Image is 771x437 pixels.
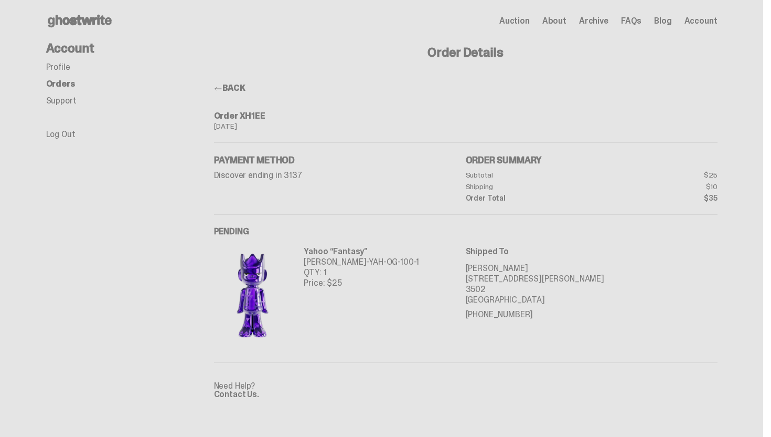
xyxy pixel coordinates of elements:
dd: $25 [592,171,718,179]
a: Archive [579,17,608,25]
p: [STREET_ADDRESS][PERSON_NAME] [466,274,718,284]
a: Log Out [46,129,76,140]
a: Profile [46,61,70,72]
p: [GEOGRAPHIC_DATA] [466,295,718,305]
dt: Subtotal [466,171,592,179]
div: Need Help? [214,362,718,399]
dd: $10 [592,183,718,190]
dt: Shipping [466,183,592,190]
a: FAQs [621,17,641,25]
h4: Order Details [214,46,718,59]
a: About [542,17,566,25]
a: Blog [654,17,671,25]
a: Auction [499,17,530,25]
a: Support [46,95,77,106]
a: BACK [214,82,245,93]
p: QTY: 1 [304,267,419,278]
p: Yahoo “Fantasy” [304,246,419,257]
p: [PERSON_NAME]-YAH-OG-100-1 [304,257,419,267]
a: Account [684,17,718,25]
dd: $35 [592,194,718,202]
a: Contact Us. [214,389,259,400]
a: Orders [46,78,76,89]
p: Shipped To [466,246,718,257]
h4: Account [46,42,214,55]
h6: PENDING [214,227,718,236]
div: Order XH1EE [214,112,718,120]
h5: Order Summary [466,155,718,165]
p: 3502 [466,284,718,295]
div: [DATE] [214,122,718,130]
h5: Payment Method [214,155,466,165]
p: Discover ending in 3137 [214,171,466,180]
dt: Order Total [466,194,592,202]
p: [PERSON_NAME] [466,263,718,274]
p: Price: $25 [304,278,419,288]
p: [PHONE_NUMBER] [466,309,718,320]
